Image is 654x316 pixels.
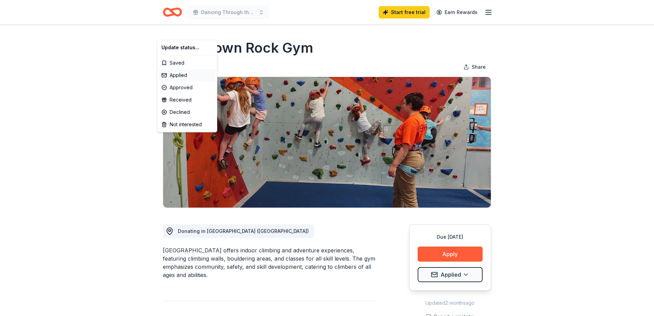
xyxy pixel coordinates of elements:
div: Declined [159,106,215,118]
span: Dancing Through the Decades Prom - Suicide Awareness & Prevention Fundraiser [201,8,256,16]
div: Not interested [159,118,215,131]
div: Saved [159,57,215,69]
div: Applied [159,69,215,81]
div: Update status... [159,41,215,54]
div: Received [159,94,215,106]
div: Approved [159,81,215,94]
